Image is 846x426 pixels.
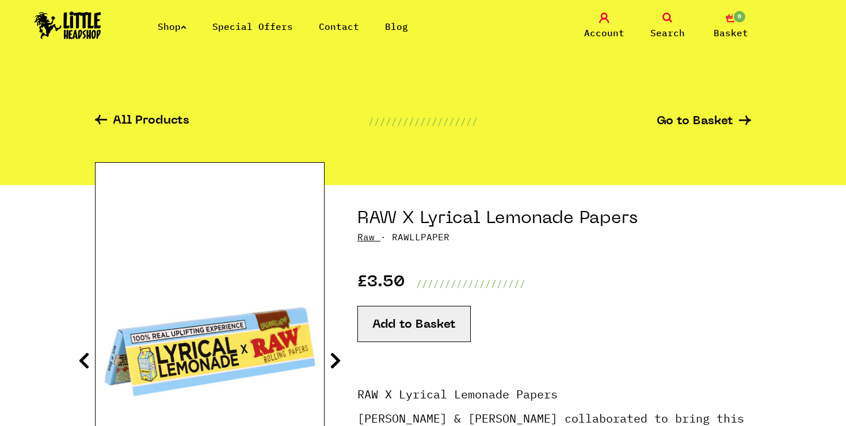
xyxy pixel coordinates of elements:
[357,306,471,342] button: Add to Basket
[714,26,748,40] span: Basket
[368,114,478,128] p: ///////////////////
[357,208,751,230] h1: RAW X Lyrical Lemonade Papers
[357,230,751,244] p: · RAWLLPAPER
[158,21,186,32] a: Shop
[95,115,189,128] a: All Products
[357,386,558,402] strong: RAW X Lyrical Lemonade Papers
[639,13,696,40] a: Search
[416,277,525,290] p: ///////////////////
[584,26,624,40] span: Account
[650,26,685,40] span: Search
[319,21,359,32] a: Contact
[385,21,408,32] a: Blog
[657,116,751,128] a: Go to Basket
[733,10,746,24] span: 0
[212,21,293,32] a: Special Offers
[357,277,405,290] p: £3.50
[702,13,760,40] a: 0 Basket
[35,11,101,39] img: Little Head Shop Logo
[357,231,375,243] a: Raw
